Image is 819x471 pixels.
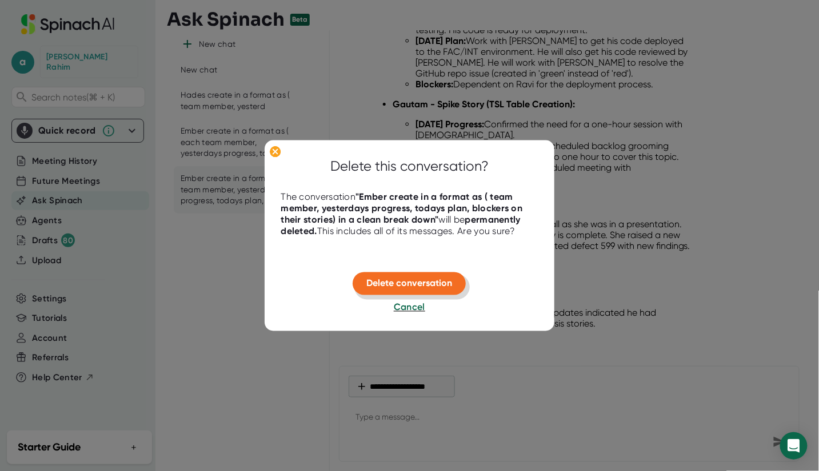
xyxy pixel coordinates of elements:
div: Delete this conversation? [330,156,489,177]
button: Delete conversation [353,272,466,295]
div: Open Intercom Messenger [780,432,808,460]
span: Delete conversation [367,278,453,289]
b: " Ember create in a format as ( team member, yesterdays progress, todays plan, blockers on their ... [281,192,523,226]
b: permanently deleted. [281,215,521,237]
span: Cancel [394,302,425,313]
button: Cancel [394,301,425,315]
div: The conversation will be This includes all of its messages. Are you sure? [281,192,538,237]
